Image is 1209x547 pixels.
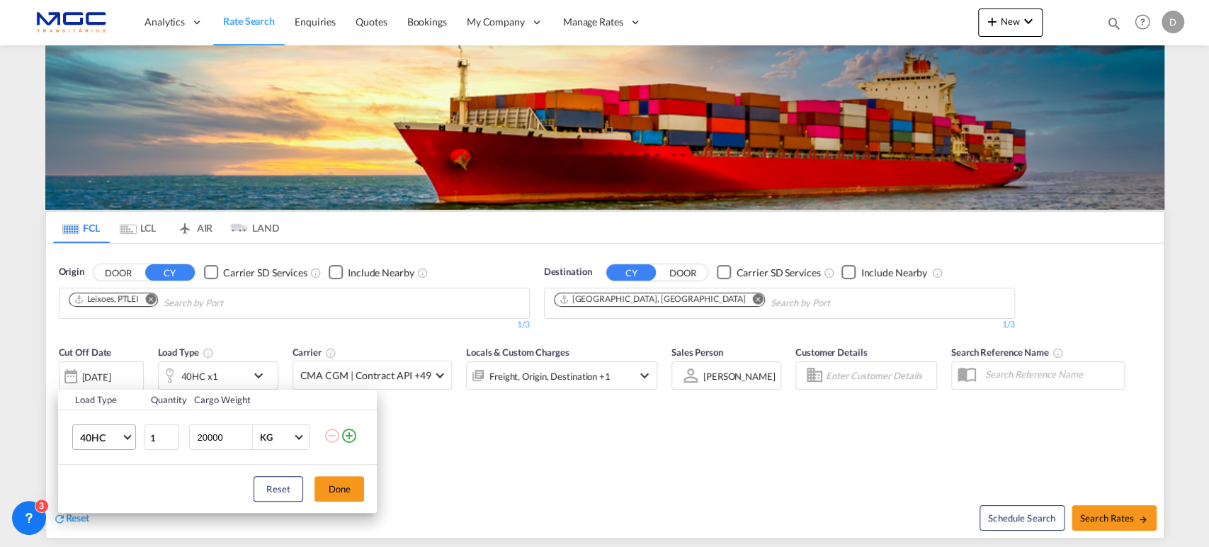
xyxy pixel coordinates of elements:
md-icon: icon-plus-circle-outline [341,427,358,444]
th: Quantity [142,390,186,410]
input: Qty [144,424,179,450]
button: Done [314,476,364,502]
md-icon: icon-minus-circle-outline [324,427,341,444]
div: KG [260,432,273,443]
iframe: Chat [11,473,60,526]
th: Load Type [58,390,142,410]
input: Enter Weight [195,425,252,449]
button: Reset [254,476,303,502]
md-select: Choose: 40HC [72,424,136,450]
div: Cargo Weight [194,393,314,406]
span: 40HC [80,431,121,445]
